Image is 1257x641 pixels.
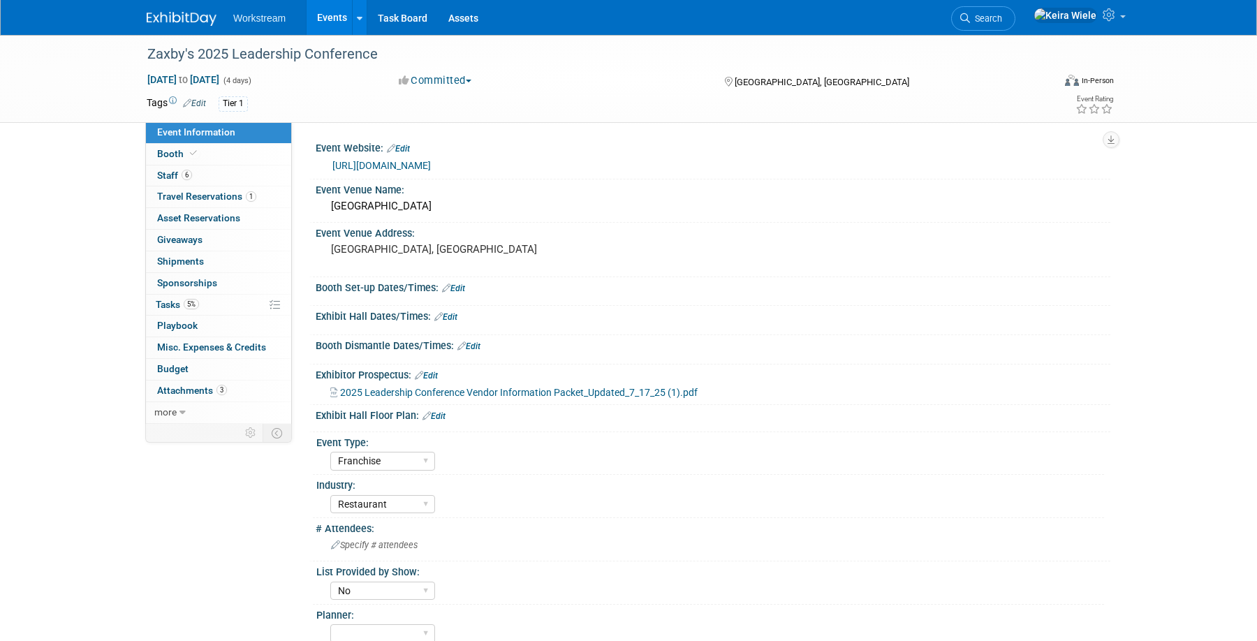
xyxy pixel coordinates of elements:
[316,432,1104,450] div: Event Type:
[951,6,1015,31] a: Search
[331,540,418,550] span: Specify # attendees
[332,160,431,171] a: [URL][DOMAIN_NAME]
[154,406,177,418] span: more
[316,605,1104,622] div: Planner:
[970,73,1114,94] div: Event Format
[157,320,198,331] span: Playbook
[146,295,291,316] a: Tasks5%
[219,96,248,111] div: Tier 1
[316,179,1110,197] div: Event Venue Name:
[146,316,291,337] a: Playbook
[157,277,217,288] span: Sponsorships
[146,402,291,423] a: more
[316,335,1110,353] div: Booth Dismantle Dates/Times:
[1075,96,1113,103] div: Event Rating
[183,98,206,108] a: Edit
[147,73,220,86] span: [DATE] [DATE]
[146,337,291,358] a: Misc. Expenses & Credits
[216,385,227,395] span: 3
[316,277,1110,295] div: Booth Set-up Dates/Times:
[246,191,256,202] span: 1
[330,387,698,398] a: 2025 Leadership Conference Vendor Information Packet_Updated_7_17_25 (1).pdf
[157,234,203,245] span: Giveaways
[146,251,291,272] a: Shipments
[146,186,291,207] a: Travel Reservations1
[415,371,438,381] a: Edit
[387,144,410,154] a: Edit
[316,475,1104,492] div: Industry:
[316,306,1110,324] div: Exhibit Hall Dates/Times:
[146,273,291,294] a: Sponsorships
[233,13,286,24] span: Workstream
[326,196,1100,217] div: [GEOGRAPHIC_DATA]
[239,424,263,442] td: Personalize Event Tab Strip
[147,12,216,26] img: ExhibitDay
[146,165,291,186] a: Staff6
[316,405,1110,423] div: Exhibit Hall Floor Plan:
[1081,75,1114,86] div: In-Person
[222,76,251,85] span: (4 days)
[184,299,199,309] span: 5%
[157,212,240,223] span: Asset Reservations
[422,411,446,421] a: Edit
[394,73,477,88] button: Committed
[442,283,465,293] a: Edit
[316,518,1110,536] div: # Attendees:
[146,381,291,401] a: Attachments3
[147,96,206,112] td: Tags
[1065,75,1079,86] img: Format-Inperson.png
[157,385,227,396] span: Attachments
[146,208,291,229] a: Asset Reservations
[316,138,1110,156] div: Event Website:
[146,230,291,251] a: Giveaways
[146,359,291,380] a: Budget
[157,256,204,267] span: Shipments
[316,223,1110,240] div: Event Venue Address:
[182,170,192,180] span: 6
[316,561,1104,579] div: List Provided by Show:
[1034,8,1097,23] img: Keira Wiele
[434,312,457,322] a: Edit
[340,387,698,398] span: 2025 Leadership Conference Vendor Information Packet_Updated_7_17_25 (1).pdf
[177,74,190,85] span: to
[157,170,192,181] span: Staff
[146,144,291,165] a: Booth
[156,299,199,310] span: Tasks
[157,341,266,353] span: Misc. Expenses & Credits
[157,363,189,374] span: Budget
[190,149,197,157] i: Booth reservation complete
[157,148,200,159] span: Booth
[157,191,256,202] span: Travel Reservations
[316,364,1110,383] div: Exhibitor Prospectus:
[331,243,631,256] pre: [GEOGRAPHIC_DATA], [GEOGRAPHIC_DATA]
[263,424,292,442] td: Toggle Event Tabs
[146,122,291,143] a: Event Information
[157,126,235,138] span: Event Information
[142,42,1031,67] div: Zaxby's 2025 Leadership Conference
[735,77,909,87] span: [GEOGRAPHIC_DATA], [GEOGRAPHIC_DATA]
[970,13,1002,24] span: Search
[457,341,480,351] a: Edit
